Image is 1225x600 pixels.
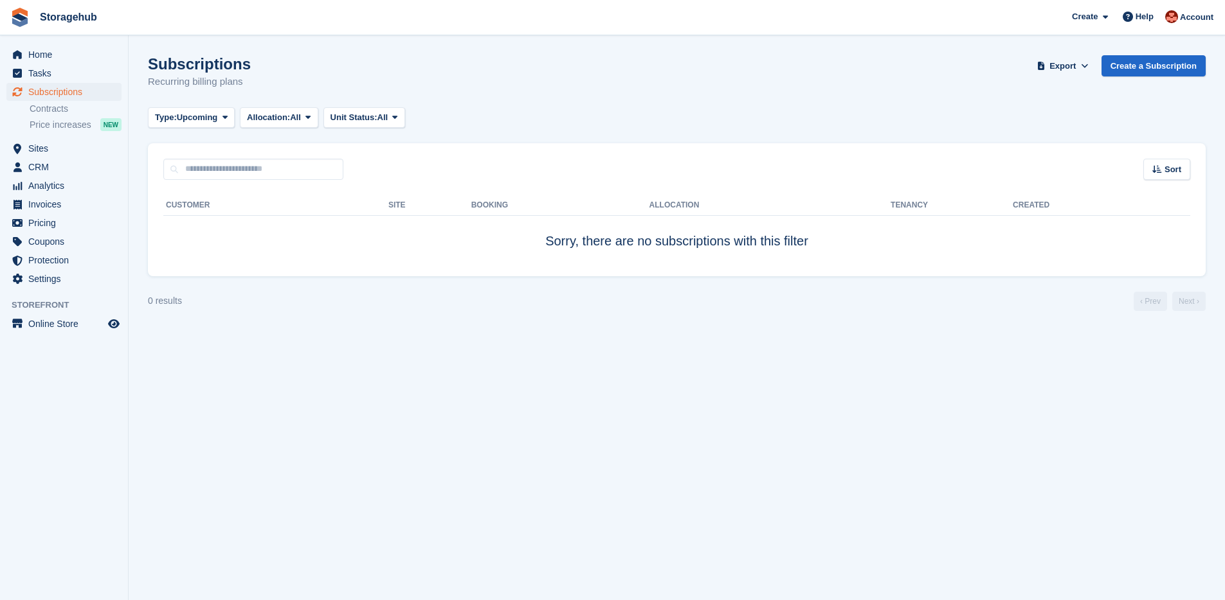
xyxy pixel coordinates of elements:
span: Subscriptions [28,83,105,101]
span: Sort [1165,163,1181,176]
a: menu [6,177,122,195]
span: Upcoming [177,111,218,124]
a: menu [6,46,122,64]
span: Home [28,46,105,64]
div: NEW [100,118,122,131]
span: All [290,111,301,124]
a: menu [6,195,122,213]
a: Preview store [106,316,122,331]
th: Customer [163,195,388,216]
span: Coupons [28,233,105,251]
th: Booking [471,195,649,216]
button: Allocation: All [240,107,318,128]
a: menu [6,233,122,251]
span: Price increases [30,119,91,131]
a: Previous [1134,292,1167,311]
span: Storefront [12,299,128,312]
span: Type: [155,111,177,124]
a: menu [6,83,122,101]
a: menu [6,251,122,269]
a: Storagehub [35,6,102,28]
span: Create [1072,10,1098,23]
th: Site [388,195,471,216]
img: Nick [1165,10,1178,23]
span: Invoices [28,195,105,213]
button: Unit Status: All [323,107,405,128]
nav: Page [1131,292,1208,311]
span: Analytics [28,177,105,195]
span: CRM [28,158,105,176]
a: Price increases NEW [30,118,122,132]
a: Create a Subscription [1102,55,1206,76]
a: menu [6,214,122,232]
th: Tenancy [891,195,936,216]
span: Unit Status: [331,111,377,124]
p: Recurring billing plans [148,75,251,89]
span: Help [1136,10,1154,23]
a: Next [1172,292,1206,311]
span: Pricing [28,214,105,232]
span: Export [1049,60,1076,73]
a: menu [6,64,122,82]
span: Sites [28,139,105,157]
div: 0 results [148,294,182,308]
img: stora-icon-8386f47178a22dfd0bd8f6a31ec36ba5ce8667c1dd55bd0f319d3a0aa187defe.svg [10,8,30,27]
span: All [377,111,388,124]
a: menu [6,139,122,157]
span: Settings [28,270,105,288]
span: Account [1180,11,1213,24]
button: Type: Upcoming [148,107,235,128]
th: Allocation [649,195,891,216]
button: Export [1035,55,1091,76]
a: menu [6,270,122,288]
span: Allocation: [247,111,290,124]
th: Created [1013,195,1190,216]
span: Protection [28,251,105,269]
a: Contracts [30,103,122,115]
span: Tasks [28,64,105,82]
a: menu [6,315,122,333]
span: Online Store [28,315,105,333]
a: menu [6,158,122,176]
h1: Subscriptions [148,55,251,73]
span: Sorry, there are no subscriptions with this filter [545,234,808,248]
